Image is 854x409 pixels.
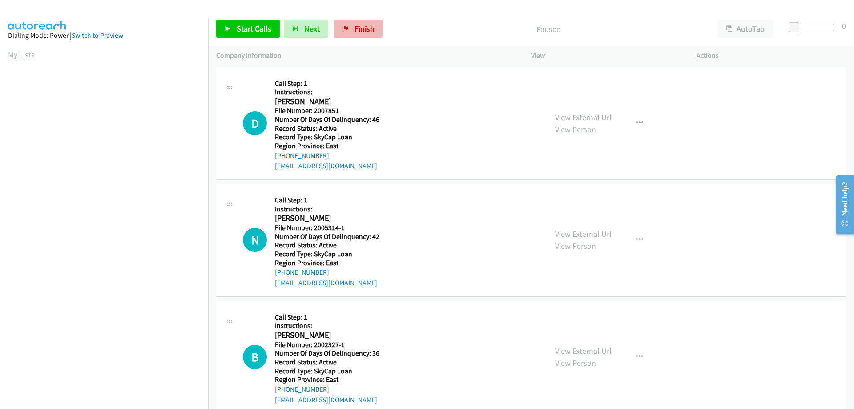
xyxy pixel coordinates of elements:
[243,111,267,135] div: The call is yet to be attempted
[243,111,267,135] h1: D
[697,50,846,61] p: Actions
[275,115,379,124] h5: Number Of Days Of Delinquency: 46
[284,20,328,38] button: Next
[275,162,377,170] a: [EMAIL_ADDRESS][DOMAIN_NAME]
[531,50,681,61] p: View
[243,345,267,369] div: The call is yet to be attempted
[275,250,379,259] h5: Record Type: SkyCap Loan
[304,24,320,34] span: Next
[243,228,267,252] div: The call is yet to be attempted
[275,375,379,384] h5: Region Province: East
[275,213,379,223] h2: [PERSON_NAME]
[275,268,329,276] a: [PHONE_NUMBER]
[354,24,375,34] span: Finish
[275,223,379,232] h5: File Number: 2005314-1
[275,330,379,340] h2: [PERSON_NAME]
[275,232,379,241] h5: Number Of Days Of Delinquency: 42
[275,396,377,404] a: [EMAIL_ADDRESS][DOMAIN_NAME]
[216,20,280,38] a: Start Calls
[334,20,383,38] a: Finish
[243,345,267,369] h1: B
[275,367,379,376] h5: Record Type: SkyCap Loan
[275,205,379,214] h5: Instructions:
[275,313,379,322] h5: Call Step: 1
[793,24,834,31] div: Delay between calls (in seconds)
[275,97,379,107] h2: [PERSON_NAME]
[8,30,200,41] div: Dialing Mode: Power |
[275,241,379,250] h5: Record Status: Active
[275,349,379,358] h5: Number Of Days Of Delinquency: 36
[275,321,379,330] h5: Instructions:
[555,241,596,251] a: View Person
[275,106,379,115] h5: File Number: 2007851
[275,79,379,88] h5: Call Step: 1
[395,23,702,35] p: Paused
[275,358,379,367] h5: Record Status: Active
[72,31,123,40] a: Switch to Preview
[237,24,271,34] span: Start Calls
[8,49,35,60] a: My Lists
[216,50,515,61] p: Company Information
[275,196,379,205] h5: Call Step: 1
[275,124,379,133] h5: Record Status: Active
[842,20,846,32] div: 0
[555,229,612,239] a: View External Url
[275,142,379,150] h5: Region Province: East
[275,151,329,160] a: [PHONE_NUMBER]
[275,88,379,97] h5: Instructions:
[275,259,379,267] h5: Region Province: East
[275,385,329,393] a: [PHONE_NUMBER]
[275,279,377,287] a: [EMAIL_ADDRESS][DOMAIN_NAME]
[275,133,379,142] h5: Record Type: SkyCap Loan
[555,358,596,368] a: View Person
[555,124,596,134] a: View Person
[718,20,773,38] button: AutoTab
[555,346,612,356] a: View External Url
[243,228,267,252] h1: N
[828,169,854,240] iframe: Resource Center
[555,112,612,122] a: View External Url
[275,340,379,349] h5: File Number: 2002327-1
